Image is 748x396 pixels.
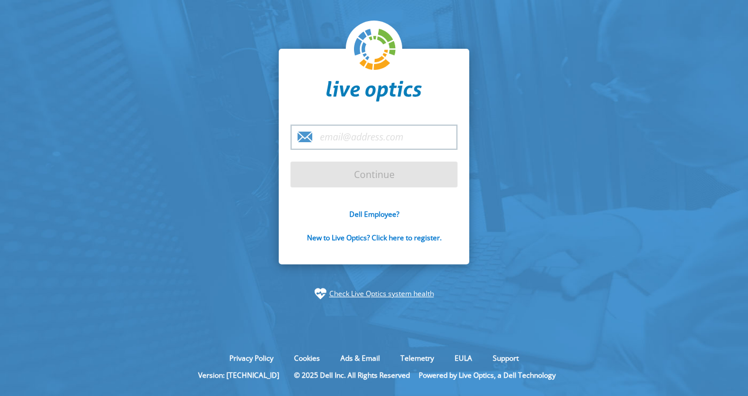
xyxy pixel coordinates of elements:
[354,29,396,71] img: liveoptics-logo.svg
[285,353,329,363] a: Cookies
[192,370,285,380] li: Version: [TECHNICAL_ID]
[315,288,326,300] img: status-check-icon.svg
[349,209,399,219] a: Dell Employee?
[484,353,527,363] a: Support
[392,353,443,363] a: Telemetry
[446,353,481,363] a: EULA
[288,370,416,380] li: © 2025 Dell Inc. All Rights Reserved
[221,353,282,363] a: Privacy Policy
[419,370,556,380] li: Powered by Live Optics, a Dell Technology
[290,125,458,150] input: email@address.com
[307,233,442,243] a: New to Live Optics? Click here to register.
[332,353,389,363] a: Ads & Email
[329,288,434,300] a: Check Live Optics system health
[326,80,422,102] img: liveoptics-word.svg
